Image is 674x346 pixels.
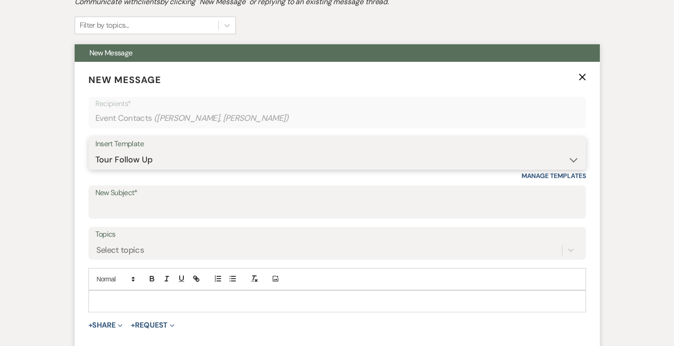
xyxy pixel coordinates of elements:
[95,98,579,110] p: Recipients*
[131,322,175,329] button: Request
[88,74,161,86] span: New Message
[88,322,123,329] button: Share
[95,186,579,200] label: New Subject*
[154,112,289,125] span: ( [PERSON_NAME], [PERSON_NAME] )
[95,109,579,127] div: Event Contacts
[95,137,579,151] div: Insert Template
[89,48,133,58] span: New Message
[80,20,129,31] div: Filter by topics...
[88,322,93,329] span: +
[522,172,586,180] a: Manage Templates
[96,244,144,256] div: Select topics
[131,322,135,329] span: +
[95,228,579,241] label: Topics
